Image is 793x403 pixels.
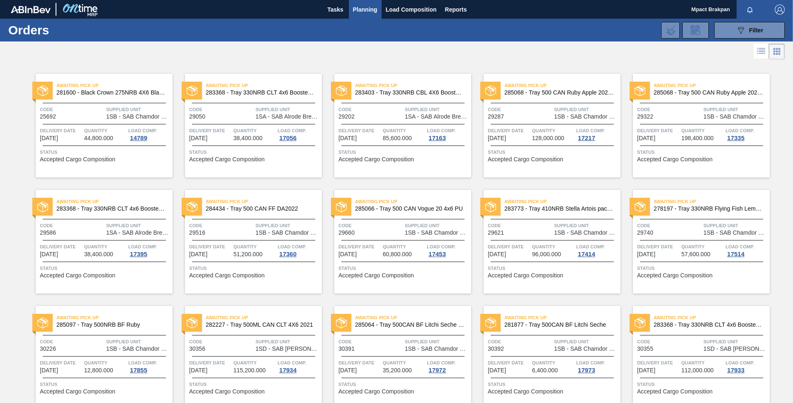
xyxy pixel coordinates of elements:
img: status [187,201,197,212]
span: Load Comp. [576,126,605,135]
button: Filter [714,22,785,39]
span: 285064 - Tray 500CAN BF Litchi Seche 4x6 PU [355,322,465,328]
div: 17855 [128,367,149,374]
span: Quantity [681,126,724,135]
a: Load Comp.17163 [427,126,469,141]
span: 1SD - SAB Rosslyn Brewery [255,346,320,352]
span: Status [488,148,618,156]
span: 1SB - SAB Chamdor Brewery [554,346,618,352]
span: 29660 [338,230,355,236]
a: statusAwaiting Pick Up281600 - Black Crown 275NRB 4X6 Blank TrayCode25692Supplied Unit1SB - SAB C... [23,74,173,177]
span: Supplied Unit [255,221,320,230]
span: Delivery Date [189,126,231,135]
span: 284434 - Tray 500 CAN FF DA2022 [206,206,315,212]
div: 17934 [277,367,298,374]
a: Load Comp.17933 [725,359,768,374]
span: 08/01/2025 [40,367,58,374]
span: Accepted Cargo Composition [338,388,414,395]
a: statusAwaiting Pick Up285066 - Tray 500 CAN Vogue 20 4x6 PUCode29660Supplied Unit1SB - SAB Chamdo... [322,190,471,294]
span: Supplied Unit [554,105,618,114]
img: Logout [775,5,785,15]
span: 30391 [338,346,355,352]
a: statusAwaiting Pick Up278197 - Tray 330NRB Flying Fish Lemon (2020)Code29740Supplied Unit1SB - SA... [620,190,770,294]
span: Status [488,380,618,388]
span: 01/20/2025 [40,135,58,141]
a: statusAwaiting Pick Up283773 - Tray 410NRB Stella Artois pack UpgradeCode29621Supplied Unit1SB - ... [471,190,620,294]
span: Delivery Date [338,243,381,251]
span: Delivery Date [40,243,82,251]
div: 17414 [576,251,597,257]
span: Supplied Unit [703,221,768,230]
span: Delivery Date [338,126,381,135]
span: 30356 [189,346,205,352]
span: 51,200.000 [234,251,263,257]
a: statusAwaiting Pick Up283368 - Tray 330NRB CLT 4x6 Booster 1 V2Code29586Supplied Unit1SA - SAB Al... [23,190,173,294]
span: 283403 - Tray 330NRB CBL 4X6 Booster 2 [355,90,465,96]
span: Supplied Unit [106,105,170,114]
a: statusAwaiting Pick Up284434 - Tray 500 CAN FF DA2022Code29516Supplied Unit1SB - SAB Chamdor Brew... [173,190,322,294]
span: 1SB - SAB Chamdor Brewery [405,346,469,352]
div: Order Review Request [682,22,709,39]
span: Planning [353,5,377,15]
span: Status [338,148,469,156]
div: 17056 [277,135,298,141]
div: 17972 [427,367,448,374]
span: Code [488,221,552,230]
span: Status [338,264,469,272]
span: Accepted Cargo Composition [40,272,115,279]
span: 96,000.000 [532,251,561,257]
span: Supplied Unit [405,221,469,230]
img: status [485,85,496,96]
span: Delivery Date [40,126,82,135]
img: status [336,318,347,328]
span: 283368 - Tray 330NRB CLT 4x6 Booster 1 V2 [206,90,315,96]
span: Quantity [681,359,724,367]
span: Code [637,221,701,230]
img: status [187,318,197,328]
span: Accepted Cargo Composition [637,388,713,395]
a: Load Comp.17056 [277,126,320,141]
span: 06/21/2025 [338,135,357,141]
img: status [485,201,496,212]
span: Code [488,105,552,114]
div: List Vision [754,44,769,59]
span: Status [189,148,320,156]
span: 128,000.000 [532,135,564,141]
span: 283368 - Tray 330NRB CLT 4x6 Booster 1 V2 [654,322,763,328]
span: 1SB - SAB Chamdor Brewery [554,230,618,236]
span: Quantity [383,243,425,251]
span: 60,800.000 [383,251,412,257]
span: Load Comp. [128,126,157,135]
span: Accepted Cargo Composition [637,156,713,163]
span: Delivery Date [488,359,530,367]
a: Load Comp.17934 [277,359,320,374]
span: Awaiting Pick Up [504,197,620,206]
span: Quantity [234,243,276,251]
span: Accepted Cargo Composition [189,388,265,395]
a: Load Comp.17360 [277,243,320,257]
span: Load Comp. [427,126,455,135]
span: Accepted Cargo Composition [338,156,414,163]
span: Supplied Unit [703,105,768,114]
span: Load Comp. [128,243,157,251]
span: Accepted Cargo Composition [189,156,265,163]
span: 85,600.000 [383,135,412,141]
span: 29740 [637,230,653,236]
a: Load Comp.17514 [725,243,768,257]
span: Delivery Date [189,243,231,251]
div: 17514 [725,251,746,257]
span: Load Comp. [128,359,157,367]
span: 278197 - Tray 330NRB Flying Fish Lemon (2020) [654,206,763,212]
span: Quantity [84,243,126,251]
span: 25692 [40,114,56,120]
span: Awaiting Pick Up [206,313,322,322]
span: 282227 - Tray 500ML CAN CLT 4X6 2021 [206,322,315,328]
a: statusAwaiting Pick Up283368 - Tray 330NRB CLT 4x6 Booster 1 V2Code29050Supplied Unit1SA - SAB Al... [173,74,322,177]
span: Load Comp. [725,359,754,367]
span: Accepted Cargo Composition [637,272,713,279]
span: 44,800.000 [84,135,113,141]
span: 1SB - SAB Chamdor Brewery [703,114,768,120]
img: status [336,201,347,212]
span: 1SA - SAB Alrode Brewery [405,114,469,120]
span: 08/03/2025 [338,367,357,374]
